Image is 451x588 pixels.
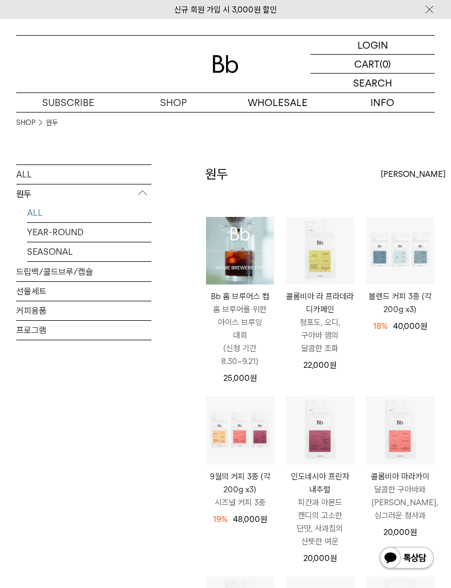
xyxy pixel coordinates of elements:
[366,470,434,522] a: 콜롬비아 마라카이 달콤한 구아바와 [PERSON_NAME], 싱그러운 청사과
[383,527,417,537] span: 20,000
[380,55,391,73] p: (0)
[16,93,121,112] a: SUBSCRIBE
[303,553,337,563] span: 20,000
[213,513,228,526] div: 19%
[46,117,58,128] a: 원두
[206,496,274,509] p: 시즈널 커피 3종
[357,36,388,54] p: LOGIN
[16,262,151,281] a: 드립백/콜드브루/캡슐
[206,470,274,509] a: 9월의 커피 3종 (각 200g x3) 시즈널 커피 3종
[366,290,434,316] a: 블렌드 커피 3종 (각 200g x3)
[366,217,434,285] img: 블렌드 커피 3종 (각 200g x3)
[366,397,434,465] img: 콜롬비아 마라카이
[286,397,354,465] img: 인도네시아 프린자 내추럴
[286,470,354,496] p: 인도네시아 프린자 내추럴
[420,321,427,331] span: 원
[27,203,151,222] a: ALL
[225,93,330,112] p: WHOLESALE
[310,55,435,74] a: CART (0)
[206,397,274,465] img: 9월의 커피 3종 (각 200g x3)
[373,320,388,333] div: 18%
[250,373,257,383] span: 원
[381,168,446,181] span: [PERSON_NAME]
[354,55,380,73] p: CART
[310,36,435,55] a: LOGIN
[16,165,151,184] a: ALL
[286,217,354,285] img: 콜롬비아 라 프라데라 디카페인
[16,301,151,320] a: 커피용품
[16,321,151,340] a: 프로그램
[16,117,35,128] a: SHOP
[330,93,435,112] p: INFO
[329,360,336,370] span: 원
[174,5,277,15] a: 신규 회원 가입 시 3,000원 할인
[16,282,151,301] a: 선물세트
[353,74,392,93] p: SEARCH
[121,93,226,112] a: SHOP
[233,514,267,524] span: 48,000
[286,290,354,316] p: 콜롬비아 라 프라데라 디카페인
[206,290,274,303] p: Bb 홈 브루어스 컵
[286,290,354,355] a: 콜롬비아 라 프라데라 디카페인 청포도, 오디, 구아바 잼의 달콤한 조화
[213,55,238,73] img: 로고
[27,223,151,242] a: YEAR-ROUND
[410,527,417,537] span: 원
[16,184,151,204] p: 원두
[206,290,274,368] a: Bb 홈 브루어스 컵 홈 브루어를 위한 아이스 브루잉 대회(신청 기간 8.30~9.21)
[286,470,354,548] a: 인도네시아 프린자 내추럴 피칸과 아몬드 캔디의 고소한 단맛, 사과칩의 산뜻한 여운
[366,470,434,483] p: 콜롬비아 마라카이
[206,303,274,368] p: 홈 브루어를 위한 아이스 브루잉 대회 (신청 기간 8.30~9.21)
[27,242,151,261] a: SEASONAL
[260,514,267,524] span: 원
[393,321,427,331] span: 40,000
[286,316,354,355] p: 청포도, 오디, 구아바 잼의 달콤한 조화
[223,373,257,383] span: 25,000
[205,165,228,183] h2: 원두
[303,360,336,370] span: 22,000
[286,496,354,548] p: 피칸과 아몬드 캔디의 고소한 단맛, 사과칩의 산뜻한 여운
[330,553,337,563] span: 원
[379,546,435,572] img: 카카오톡 채널 1:1 채팅 버튼
[206,217,274,285] img: Bb 홈 브루어스 컵
[206,470,274,496] p: 9월의 커피 3종 (각 200g x3)
[366,483,434,522] p: 달콤한 구아바와 [PERSON_NAME], 싱그러운 청사과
